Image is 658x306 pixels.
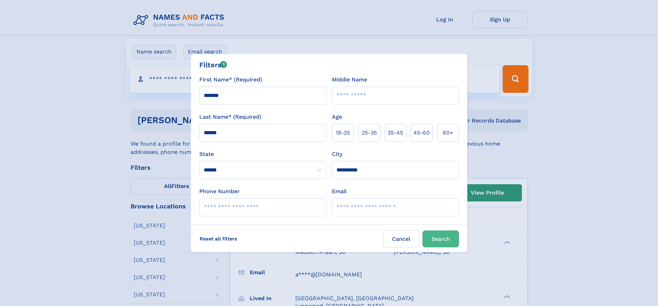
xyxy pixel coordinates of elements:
[332,76,367,84] label: Middle Name
[388,129,403,137] span: 35‑45
[413,129,430,137] span: 45‑60
[332,150,342,158] label: City
[422,230,459,247] button: Search
[332,113,342,121] label: Age
[362,129,377,137] span: 25‑35
[195,230,242,247] label: Reset all filters
[199,150,326,158] label: State
[336,129,350,137] span: 18‑25
[199,187,240,196] label: Phone Number
[199,113,261,121] label: Last Name* (Required)
[332,187,347,196] label: Email
[443,129,453,137] span: 60+
[199,60,227,70] div: Filters
[383,230,420,247] label: Cancel
[199,76,262,84] label: First Name* (Required)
